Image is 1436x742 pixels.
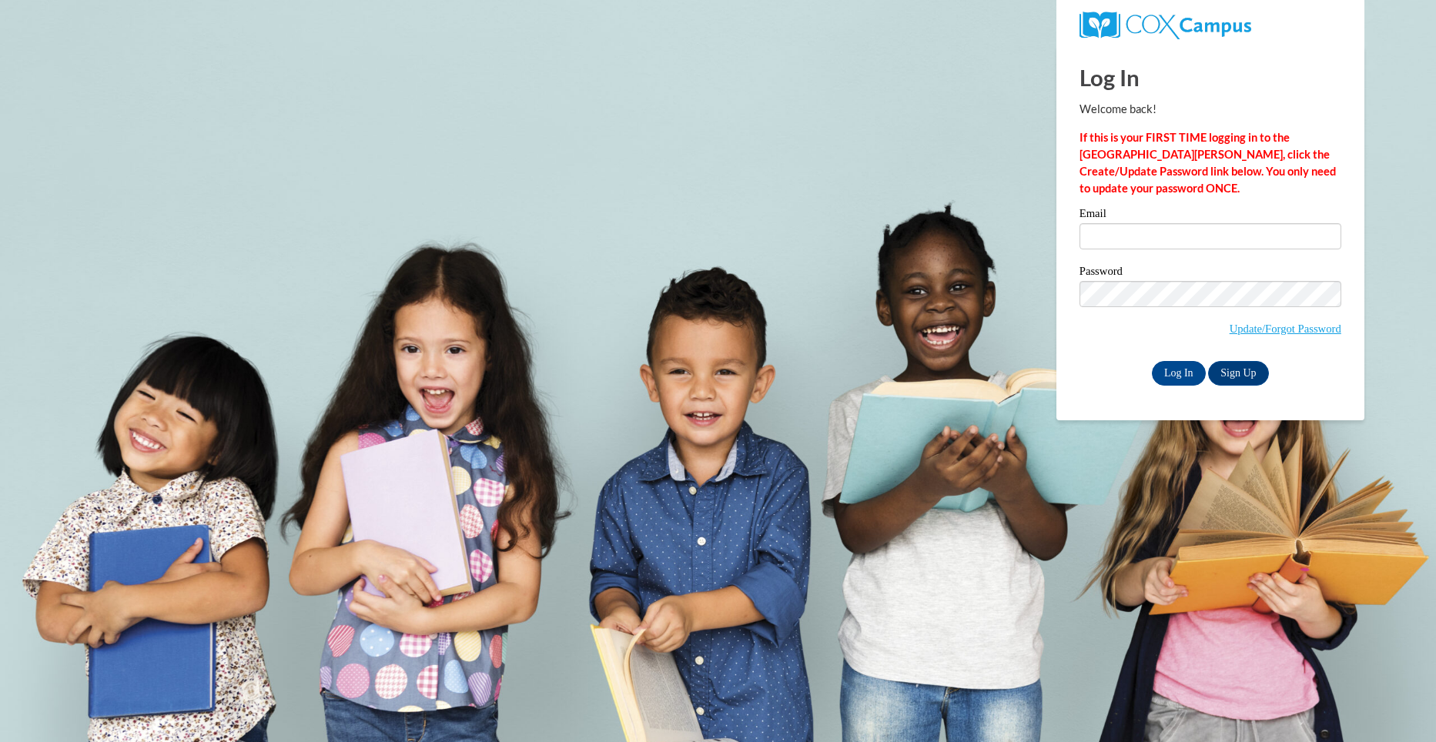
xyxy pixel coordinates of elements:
[1080,18,1251,31] a: COX Campus
[1208,361,1268,386] a: Sign Up
[1080,131,1336,195] strong: If this is your FIRST TIME logging in to the [GEOGRAPHIC_DATA][PERSON_NAME], click the Create/Upd...
[1080,62,1341,93] h1: Log In
[1080,208,1341,223] label: Email
[1080,12,1251,39] img: COX Campus
[1080,101,1341,118] p: Welcome back!
[1080,266,1341,281] label: Password
[1230,323,1341,335] a: Update/Forgot Password
[1152,361,1206,386] input: Log In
